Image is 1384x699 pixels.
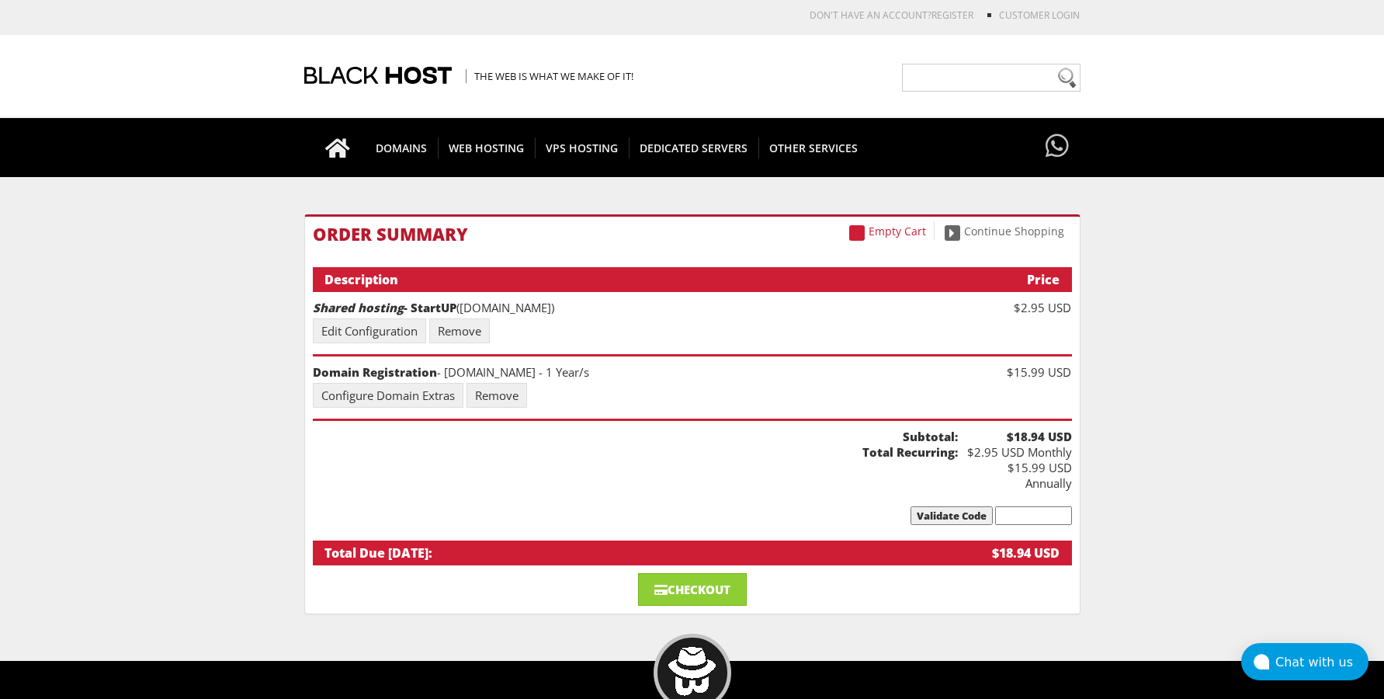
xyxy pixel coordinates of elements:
[668,647,716,696] img: BlackHOST mascont, Blacky.
[1275,655,1368,669] div: Chat with us
[324,544,950,562] div: Total Due [DATE]:
[313,318,426,343] a: Edit Configuration
[902,64,1080,92] input: Need help?
[466,69,633,83] span: The Web is what we make of it!
[365,137,439,158] span: DOMAINS
[324,271,950,288] div: Description
[958,429,1072,491] div: $2.95 USD Monthly $15.99 USD Annually
[758,137,869,158] span: OTHER SERVICES
[958,364,1072,380] div: $15.99 USD
[313,364,958,380] div: - [DOMAIN_NAME] - 1 Year/s
[313,383,463,408] a: Configure Domain Extras
[438,137,536,158] span: WEB HOSTING
[629,137,759,158] span: DEDICATED SERVERS
[313,444,958,460] b: Total Recurring:
[1241,643,1368,680] button: Chat with us
[313,429,958,444] b: Subtotal:
[758,118,869,177] a: OTHER SERVICES
[958,429,1072,444] b: $18.94 USD
[841,222,935,240] a: Empty Cart
[535,118,630,177] a: VPS HOSTING
[365,118,439,177] a: DOMAINS
[638,573,747,606] a: Checkout
[535,137,630,158] span: VPS HOSTING
[949,544,1060,562] div: $18.94 USD
[911,506,993,525] input: Validate Code
[313,364,437,380] strong: Domain Registration
[467,383,527,408] a: Remove
[949,271,1060,288] div: Price
[937,222,1072,240] a: Continue Shopping
[999,9,1080,22] a: Customer Login
[629,118,759,177] a: DEDICATED SERVERS
[313,300,958,315] div: ([DOMAIN_NAME])
[958,300,1072,315] div: $2.95 USD
[429,318,490,343] a: Remove
[313,300,456,315] strong: - StartUP
[1042,118,1073,176] a: Have questions?
[786,9,973,22] li: Don't have an account?
[313,300,404,315] em: Shared hosting
[310,118,366,177] a: Go to homepage
[313,224,1072,243] h1: Order Summary
[931,9,973,22] a: REGISTER
[438,118,536,177] a: WEB HOSTING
